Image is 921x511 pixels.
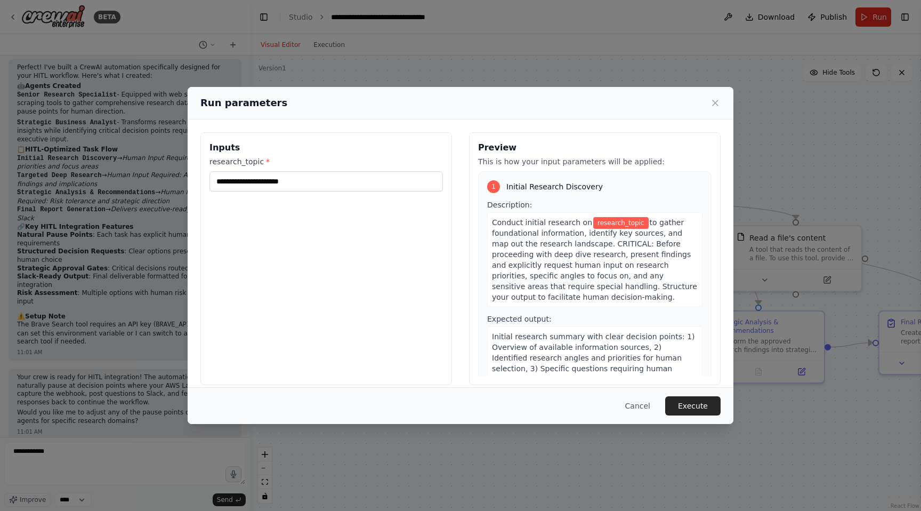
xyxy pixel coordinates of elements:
span: Expected output: [487,315,552,323]
label: research_topic [209,156,443,167]
span: Conduct initial research on [492,218,592,227]
span: to gather foundational information, identify key sources, and map out the research landscape. CRI... [492,218,697,301]
button: Execute [665,396,721,416]
h3: Preview [478,141,712,154]
span: Initial research summary with clear decision points: 1) Overview of available information sources... [492,332,695,394]
h3: Inputs [209,141,443,154]
div: 1 [487,180,500,193]
h2: Run parameters [200,95,287,110]
span: Initial Research Discovery [506,181,603,192]
p: This is how your input parameters will be applied: [478,156,712,167]
span: Description: [487,201,532,209]
button: Cancel [617,396,659,416]
span: Variable: research_topic [593,217,649,229]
